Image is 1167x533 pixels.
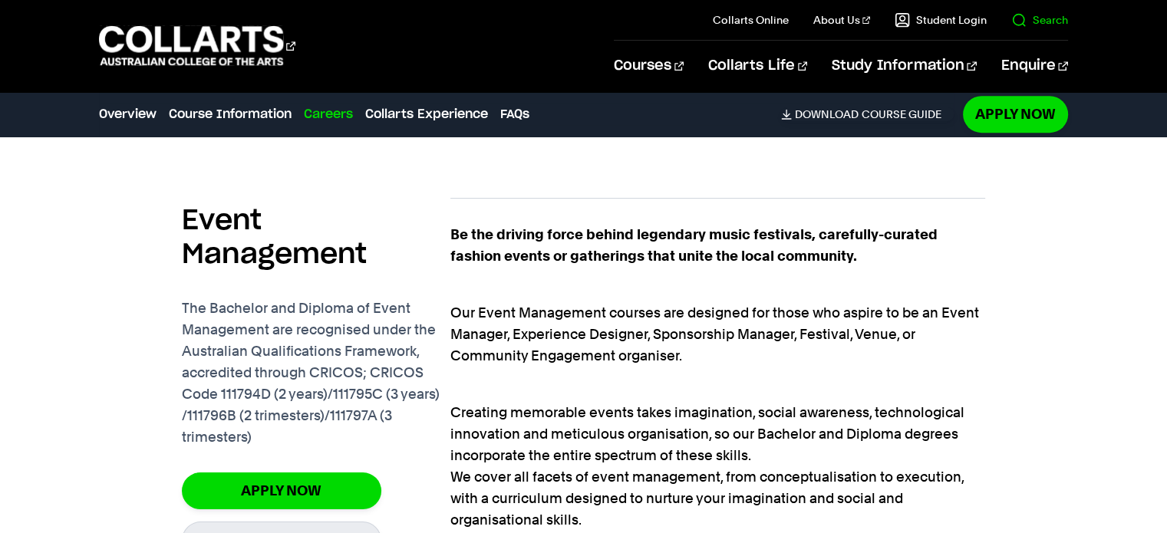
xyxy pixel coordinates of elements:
p: Our Event Management courses are designed for those who aspire to be an Event Manager, Experience... [450,281,986,367]
a: Collarts Experience [365,105,488,123]
a: Collarts Online [713,12,789,28]
a: Apply Now [963,96,1068,132]
p: Creating memorable events takes imagination, social awareness, technological innovation and metic... [450,380,986,531]
a: Course Information [169,105,292,123]
p: The Bachelor and Diploma of Event Management are recognised under the Australian Qualifications F... [182,298,450,448]
a: Enquire [1001,41,1068,91]
a: DownloadCourse Guide [781,107,954,121]
span: Download [795,107,859,121]
h2: Event Management [182,204,450,271]
a: Overview [99,105,157,123]
a: Student Login [895,12,987,28]
a: Courses [614,41,684,91]
a: Careers [304,105,353,123]
a: Collarts Life [708,41,807,91]
strong: Be the driving force behind legendary music festivals, carefully-curated fashion events or gather... [450,226,938,264]
a: Study Information [832,41,976,91]
a: Search [1011,12,1068,28]
a: Apply Now [182,472,381,508]
div: Go to homepage [99,24,295,67]
a: FAQs [500,105,529,123]
a: About Us [813,12,870,28]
